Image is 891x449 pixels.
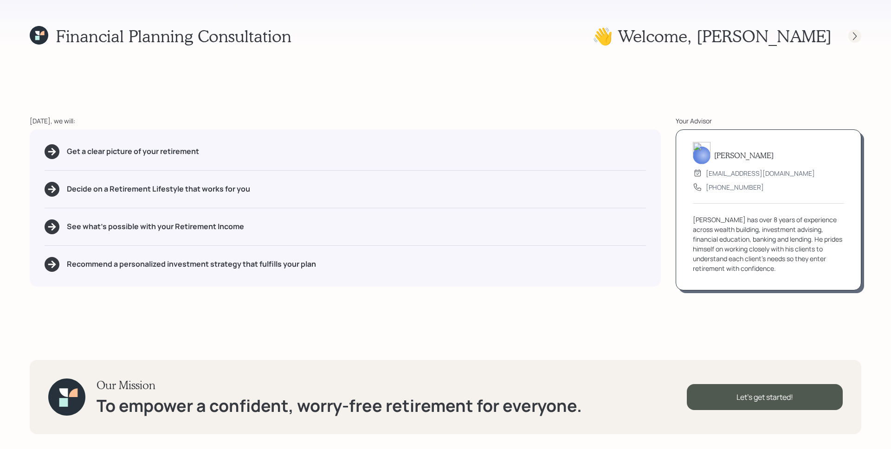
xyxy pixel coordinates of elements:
h3: Our Mission [97,378,582,392]
div: Let's get started! [687,384,843,410]
h5: [PERSON_NAME] [714,151,774,160]
div: [PERSON_NAME] has over 8 years of experience across wealth building, investment advising, financi... [693,215,844,273]
div: [DATE], we will: [30,116,661,126]
h1: 👋 Welcome , [PERSON_NAME] [592,26,832,46]
h1: To empower a confident, worry-free retirement for everyone. [97,396,582,416]
div: [EMAIL_ADDRESS][DOMAIN_NAME] [706,168,815,178]
div: [PHONE_NUMBER] [706,182,764,192]
h5: Recommend a personalized investment strategy that fulfills your plan [67,260,316,269]
h1: Financial Planning Consultation [56,26,291,46]
img: james-distasi-headshot.png [693,142,710,164]
h5: Decide on a Retirement Lifestyle that works for you [67,185,250,193]
h5: See what's possible with your Retirement Income [67,222,244,231]
div: Your Advisor [676,116,861,126]
h5: Get a clear picture of your retirement [67,147,199,156]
